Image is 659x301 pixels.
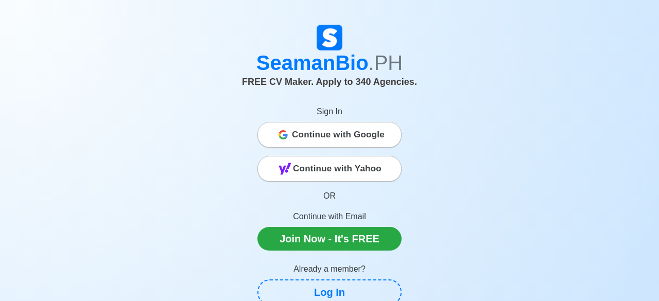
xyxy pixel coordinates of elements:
button: Continue with Google [257,122,402,148]
p: Already a member? [257,263,402,275]
span: .PH [369,51,403,74]
h1: SeamanBio [44,50,615,75]
p: OR [257,190,402,202]
a: Join Now - It's FREE [257,227,402,251]
span: Continue with Google [292,125,385,145]
span: Continue with Yahoo [293,158,381,179]
p: Continue with Email [257,210,402,223]
button: Continue with Yahoo [257,156,402,182]
span: FREE CV Maker. Apply to 340 Agencies. [242,77,417,87]
img: Logo [317,25,342,50]
p: Sign In [257,105,402,118]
